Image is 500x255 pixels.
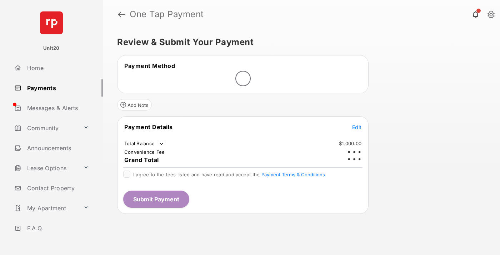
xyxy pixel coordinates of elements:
[11,119,80,137] a: Community
[124,156,159,163] span: Grand Total
[11,59,103,77] a: Home
[11,99,103,117] a: Messages & Alerts
[11,160,80,177] a: Lease Options
[261,172,325,177] button: I agree to the fees listed and have read and accept the
[11,79,103,97] a: Payments
[11,180,103,197] a: Contact Property
[130,10,204,19] strong: One Tap Payment
[117,38,480,46] h5: Review & Submit Your Payment
[11,139,103,157] a: Announcements
[352,123,361,131] button: Edit
[124,123,173,131] span: Payment Details
[40,11,63,34] img: svg+xml;base64,PHN2ZyB4bWxucz0iaHR0cDovL3d3dy53My5vcmcvMjAwMC9zdmciIHdpZHRoPSI2NCIgaGVpZ2h0PSI2NC...
[43,45,60,52] p: Unit20
[124,62,175,69] span: Payment Method
[133,172,325,177] span: I agree to the fees listed and have read and accept the
[124,140,165,147] td: Total Balance
[124,149,165,155] td: Convenience Fee
[123,191,189,208] button: Submit Payment
[11,200,80,217] a: My Apartment
[11,220,103,237] a: F.A.Q.
[352,124,361,130] span: Edit
[339,140,362,147] td: $1,000.00
[117,99,152,111] button: Add Note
